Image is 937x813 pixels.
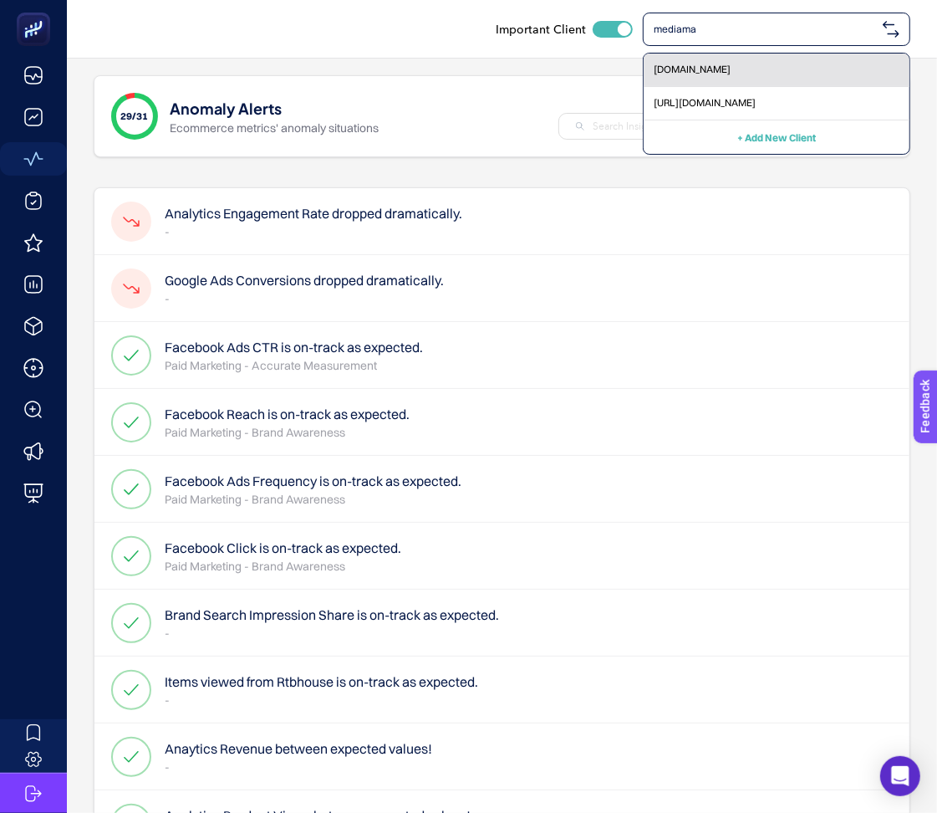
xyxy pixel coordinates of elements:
[165,739,432,759] h4: Anaytics Revenue between expected values!
[165,290,444,307] p: -
[165,558,401,575] p: Paid Marketing - Brand Awareness
[737,127,816,147] button: + Add New Client
[165,337,423,357] h4: Facebook Ads CTR is on-track as expected.
[165,270,444,290] h4: Google Ads Conversions dropped dramatically.
[165,692,478,708] p: -
[165,404,410,424] h4: Facebook Reach is on-track as expected.
[165,203,462,223] h4: Analytics Engagement Rate dropped dramatically.
[165,605,499,625] h4: Brand Search Impression Share is on-track as expected.
[737,131,816,144] span: + Add New Client
[170,96,282,120] h1: Anomaly Alerts
[165,491,461,508] p: Paid Marketing - Brand Awareness
[165,357,423,374] p: Paid Marketing - Accurate Measurement
[883,21,899,38] img: svg%3e
[165,672,478,692] h4: Items viewed from Rtbhouse is on-track as expected.
[170,120,379,136] p: Ecommerce metrics' anomaly situations
[165,759,432,775] p: -
[593,119,875,134] input: Search Insight
[496,21,586,38] span: Important Client
[165,471,461,491] h4: Facebook Ads Frequency is on-track as expected.
[165,424,410,441] p: Paid Marketing - Brand Awareness
[165,223,462,240] p: -
[10,5,64,18] span: Feedback
[165,625,499,642] p: -
[165,538,401,558] h4: Facebook Click is on-track as expected.
[654,23,876,36] input: www.suwen.com.tr
[121,110,149,123] span: 29/31
[576,122,584,130] img: Search Insight
[654,63,731,76] span: [DOMAIN_NAME]
[880,756,920,796] div: Open Intercom Messenger
[654,96,756,110] span: [URL][DOMAIN_NAME]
